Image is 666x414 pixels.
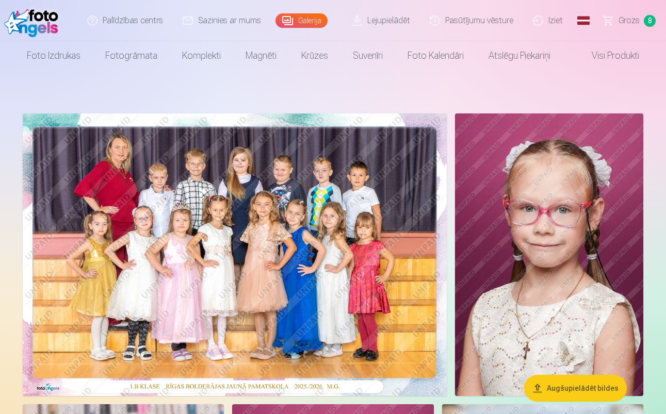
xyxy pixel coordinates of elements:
a: Foto kalendāri [395,41,476,70]
a: Visi produkti [563,41,652,70]
span: Grozs [619,14,640,27]
button: Augšupielādēt bildes [524,375,627,402]
a: Foto izdrukas [14,41,93,70]
a: Krūzes [289,41,340,70]
a: Komplekti [170,41,233,70]
span: 8 [644,15,656,27]
a: Fotogrāmata [93,41,170,70]
a: Galerija [275,13,328,28]
img: /fa1 [4,4,63,37]
a: Magnēti [233,41,289,70]
a: Atslēgu piekariņi [476,41,563,70]
a: Suvenīri [340,41,395,70]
